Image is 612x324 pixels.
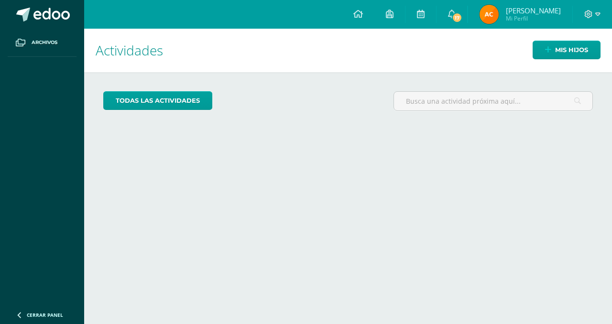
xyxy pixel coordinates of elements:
a: Archivos [8,29,76,57]
span: 17 [452,12,462,23]
input: Busca una actividad próxima aquí... [394,92,592,110]
span: Mis hijos [555,41,588,59]
img: cf23f2559fb4d6a6ba4fac9e8b6311d9.png [480,5,499,24]
a: Mis hijos [533,41,601,59]
span: Cerrar panel [27,312,63,318]
a: todas las Actividades [103,91,212,110]
span: Mi Perfil [506,14,561,22]
span: [PERSON_NAME] [506,6,561,15]
h1: Actividades [96,29,601,72]
span: Archivos [32,39,57,46]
